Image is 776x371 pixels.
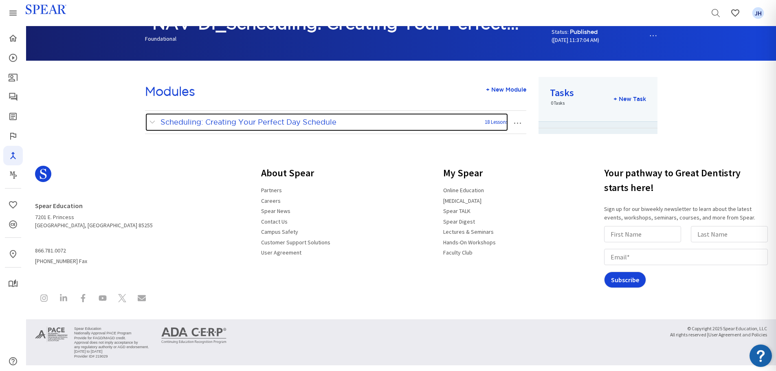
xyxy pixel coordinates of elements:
input: Email* [604,249,768,265]
input: Last Name [691,226,768,242]
a: Courses [3,48,23,68]
input: Subscribe [604,272,646,288]
a: Spear Education on Facebook [74,289,92,309]
a: Careers [256,194,286,208]
a: Hands-On Workshops [438,235,501,249]
a: Spear Logo [35,162,153,192]
img: Resource Center badge [750,345,772,367]
a: Favorites [3,195,23,215]
a: Faculty Club Elite [3,126,23,146]
a: Partners [256,183,287,197]
span: Status: [552,28,569,35]
div: 18 Lessons [485,119,508,126]
a: Spear TALK [438,204,475,218]
h3: My Spear [438,162,501,184]
h3: Tasks [550,88,574,98]
a: Home [3,29,23,48]
a: Spear Education on X [113,289,131,309]
div: + New Task [613,95,646,103]
a: Spear Products [3,3,23,23]
a: Spear Education on YouTube [94,289,112,309]
input: First Name [604,226,681,242]
li: [DATE] to [DATE] [74,349,149,354]
a: My Study Club [3,274,23,294]
a: 866.781.0072 [35,244,71,258]
a: Spear Talk [3,87,23,107]
button: … [508,116,526,129]
span: Foundational [145,35,176,42]
li: Provider ID# 219029 [74,354,149,359]
a: [MEDICAL_DATA] [438,194,486,208]
a: Campus Safety [256,225,303,239]
img: ADA CERP Continuing Education Recognition Program [161,327,226,344]
a: Customer Support Solutions [256,235,335,249]
li: Provide for FAGD/MAGD credit. [74,336,149,340]
a: Online Education [438,183,489,197]
a: Spear Education [35,198,88,213]
a: Help [3,351,23,371]
a: Patient Education [3,68,23,87]
p: Sign up for our biweekly newsletter to learn about the latest events, workshops, seminars, course... [604,205,771,222]
li: Approval does not imply acceptance by [74,340,149,345]
a: Scheduling: Creating Your Perfect Day Schedule18 Lessons [145,113,508,132]
a: Faculty Club [438,246,477,259]
span: [PHONE_NUMBER] Fax [35,244,153,265]
li: Nationally Approval PACE Program [74,331,149,336]
button: Open Resource Center [750,345,772,367]
li: any regulatory authority or AGD endorsement. [74,345,149,349]
a: In-Person & Virtual [3,244,23,264]
a: Search [706,3,725,23]
div: ([DATE] 11:37:04 AM) [552,36,599,44]
a: Navigator Pro [3,146,23,165]
h3: About Spear [256,162,335,184]
address: 7201 E. Princess [GEOGRAPHIC_DATA], [GEOGRAPHIC_DATA] 85255 [35,198,153,229]
a: CE Credits [3,215,23,234]
li: Spear Education [74,327,149,331]
a: User Agreement [256,246,306,259]
a: Favorites [748,3,768,23]
a: Spear Education on LinkedIn [55,289,73,309]
span: + New Module [486,86,526,93]
a: … [649,29,657,42]
svg: Spear Logo [35,166,51,182]
a: Spear Digest [438,215,480,228]
a: Spear News [256,204,295,218]
a: Contact Spear Education [133,289,151,309]
a: Contact Us [256,215,292,228]
p: 0 Tasks [550,100,574,107]
img: Approved PACE Program Provider [35,326,68,343]
a: Spear Education on Instagram [35,289,53,309]
a: Favorites [725,3,745,23]
strong: Published [570,29,598,35]
h3: Your pathway to Great Dentistry starts here! [604,162,771,198]
a: Masters Program [3,165,23,185]
a: Lectures & Seminars [438,225,499,239]
h2: Modules [145,85,195,98]
span: Scheduling: Creating Your Perfect Day Schedule [160,118,336,126]
small: © Copyright 2025 Spear Education, LLC All rights reserved | [670,326,767,338]
span: JH [752,7,764,19]
a: Spear Digest [3,107,23,126]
